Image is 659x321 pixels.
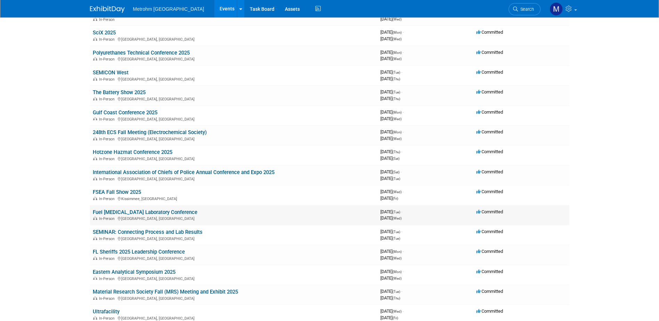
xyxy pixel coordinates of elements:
a: SEMINAR: Connecting Process and Lab Results [93,229,203,235]
span: [DATE] [380,169,402,174]
a: Eastern Analytical Symposium 2025 [93,269,175,275]
div: [GEOGRAPHIC_DATA], [GEOGRAPHIC_DATA] [93,275,375,281]
span: Search [518,7,534,12]
span: (Tue) [393,210,400,214]
span: (Wed) [393,37,402,41]
a: Polyurethanes Technical Conference 2025 [93,50,190,56]
img: In-Person Event [93,237,97,240]
span: (Mon) [393,270,402,274]
span: (Mon) [393,51,402,55]
img: In-Person Event [93,177,97,180]
span: - [401,169,402,174]
img: In-Person Event [93,17,97,21]
span: (Wed) [393,277,402,280]
span: (Tue) [393,290,400,294]
img: In-Person Event [93,157,97,160]
img: In-Person Event [93,216,97,220]
img: In-Person Event [93,316,97,320]
span: (Wed) [393,137,402,141]
span: [DATE] [380,76,400,81]
img: In-Person Event [93,296,97,300]
a: International Association of Chiefs of Police Annual Conference and Expo 2025 [93,169,274,175]
a: Gulf Coast Conference 2025 [93,109,157,116]
span: (Thu) [393,77,400,81]
span: [DATE] [380,36,402,41]
span: [DATE] [380,255,402,261]
a: FSEA Fall Show 2025 [93,189,141,195]
div: [GEOGRAPHIC_DATA], [GEOGRAPHIC_DATA] [93,215,375,221]
div: Kissimmee, [GEOGRAPHIC_DATA] [93,196,375,201]
span: (Wed) [393,216,402,220]
div: [GEOGRAPHIC_DATA], [GEOGRAPHIC_DATA] [93,156,375,161]
span: In-Person [99,77,117,82]
img: In-Person Event [93,256,97,260]
span: - [403,269,404,274]
a: SciX 2025 [93,30,116,36]
span: - [401,209,402,214]
span: In-Person [99,97,117,101]
span: (Mon) [393,110,402,114]
img: Michelle Simoes [550,2,563,16]
span: In-Person [99,237,117,241]
div: [GEOGRAPHIC_DATA], [GEOGRAPHIC_DATA] [93,295,375,301]
span: - [401,69,402,75]
span: [DATE] [380,109,404,115]
img: In-Person Event [93,57,97,60]
a: Hotzone Hazmat Conference 2025 [93,149,172,155]
a: SEMICON West [93,69,129,76]
span: (Fri) [393,197,398,200]
span: (Tue) [393,177,400,181]
span: [DATE] [380,229,402,234]
span: - [403,109,404,115]
div: [GEOGRAPHIC_DATA], [GEOGRAPHIC_DATA] [93,176,375,181]
span: (Tue) [393,71,400,74]
span: (Wed) [393,57,402,61]
a: Material Research Society Fall (MRS) Meeting and Exhibit 2025 [93,289,238,295]
span: Committed [476,289,503,294]
span: [DATE] [380,96,400,101]
span: [DATE] [380,116,402,121]
span: - [401,229,402,234]
span: [DATE] [380,129,404,134]
span: [DATE] [380,236,400,241]
span: In-Person [99,316,117,321]
span: - [403,308,404,314]
span: [DATE] [380,149,402,154]
span: (Wed) [393,310,402,313]
span: In-Person [99,296,117,301]
div: [GEOGRAPHIC_DATA], [GEOGRAPHIC_DATA] [93,315,375,321]
div: [GEOGRAPHIC_DATA], [GEOGRAPHIC_DATA] [93,96,375,101]
div: [GEOGRAPHIC_DATA], [GEOGRAPHIC_DATA] [93,136,375,141]
span: - [401,89,402,94]
span: Committed [476,209,503,214]
span: [DATE] [380,215,402,221]
span: In-Person [99,197,117,201]
span: Metrohm [GEOGRAPHIC_DATA] [133,6,204,12]
span: [DATE] [380,30,404,35]
span: - [401,289,402,294]
span: Committed [476,189,503,194]
span: [DATE] [380,56,402,61]
span: In-Person [99,57,117,61]
span: [DATE] [380,269,404,274]
span: [DATE] [380,196,398,201]
span: In-Person [99,117,117,122]
span: (Sat) [393,170,399,174]
a: FL Sheriffs 2025 Leadership Conference [93,249,185,255]
span: (Wed) [393,256,402,260]
span: [DATE] [380,275,402,281]
span: [DATE] [380,69,402,75]
span: (Mon) [393,31,402,34]
span: Committed [476,50,503,55]
div: [GEOGRAPHIC_DATA], [GEOGRAPHIC_DATA] [93,255,375,261]
span: - [403,129,404,134]
a: 248th ECS Fall Meeting (Electrochemical Society) [93,129,207,135]
span: [DATE] [380,89,402,94]
img: In-Person Event [93,37,97,41]
span: - [403,30,404,35]
span: (Wed) [393,17,402,21]
span: In-Person [99,157,117,161]
span: In-Person [99,137,117,141]
span: In-Person [99,216,117,221]
span: [DATE] [380,136,402,141]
